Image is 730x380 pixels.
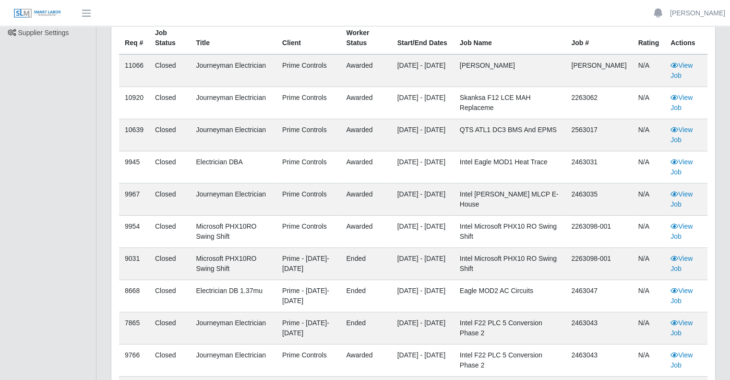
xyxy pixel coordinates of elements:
td: [DATE] - [DATE] [392,87,454,119]
th: Job # [565,22,632,55]
td: Closed [149,54,190,87]
td: 2463035 [565,184,632,216]
td: Closed [149,151,190,184]
td: awarded [340,184,391,216]
td: Closed [149,119,190,151]
td: 2463047 [565,280,632,312]
img: SLM Logo [13,8,61,19]
td: Microsoft PHX10RO Swing Shift [190,216,276,248]
td: Closed [149,312,190,344]
td: Journeyman Electrician [190,54,276,87]
td: awarded [340,151,391,184]
td: awarded [340,119,391,151]
td: [DATE] - [DATE] [392,151,454,184]
td: awarded [340,216,391,248]
td: Prime Controls [276,151,340,184]
th: Client [276,22,340,55]
td: Prime Controls [276,216,340,248]
a: View Job [670,222,693,240]
td: Closed [149,248,190,280]
td: Electrician DBA [190,151,276,184]
th: Job Name [454,22,566,55]
td: Closed [149,280,190,312]
td: 7865 [119,312,149,344]
a: View Job [670,126,693,144]
td: Prime Controls [276,344,340,377]
a: View Job [670,319,693,337]
td: Intel Microsoft PHX10 RO Swing Shift [454,216,566,248]
td: Closed [149,87,190,119]
td: Intel F22 PLC 5 Conversion Phase 2 [454,312,566,344]
td: 2563017 [565,119,632,151]
td: Closed [149,184,190,216]
td: 10639 [119,119,149,151]
td: QTS ATL1 DC3 BMS and EPMS [454,119,566,151]
td: ended [340,280,391,312]
th: Rating [632,22,665,55]
td: 2263098-001 [565,216,632,248]
a: View Job [670,61,693,79]
td: [DATE] - [DATE] [392,184,454,216]
td: N/A [632,151,665,184]
th: Actions [665,22,707,55]
th: Start/End Dates [392,22,454,55]
td: [DATE] - [DATE] [392,248,454,280]
a: View Job [670,94,693,111]
th: Worker Status [340,22,391,55]
td: N/A [632,54,665,87]
a: View Job [670,255,693,272]
td: Electrician DB 1.37mu [190,280,276,312]
td: N/A [632,184,665,216]
td: Closed [149,216,190,248]
td: 2463043 [565,312,632,344]
td: N/A [632,280,665,312]
a: View Job [670,287,693,305]
td: 2463043 [565,344,632,377]
span: Supplier Settings [18,29,69,37]
td: Microsoft PHX10RO Swing Shift [190,248,276,280]
td: awarded [340,54,391,87]
td: [DATE] - [DATE] [392,216,454,248]
td: 2263098-001 [565,248,632,280]
td: Eagle MOD2 AC Circuits [454,280,566,312]
th: Title [190,22,276,55]
td: Closed [149,344,190,377]
td: Skanksa F12 LCE MAH Replaceme [454,87,566,119]
td: Journeyman Electrician [190,344,276,377]
td: Journeyman Electrician [190,312,276,344]
td: 2263062 [565,87,632,119]
td: N/A [632,87,665,119]
td: Journeyman Electrician [190,119,276,151]
td: awarded [340,87,391,119]
td: N/A [632,312,665,344]
a: [PERSON_NAME] [670,8,725,18]
td: N/A [632,216,665,248]
td: Journeyman Electrician [190,184,276,216]
td: N/A [632,248,665,280]
td: awarded [340,344,391,377]
a: View Job [670,158,693,176]
td: 9031 [119,248,149,280]
td: Prime Controls [276,54,340,87]
td: Intel Microsoft PHX10 RO Swing Shift [454,248,566,280]
td: Prime - [DATE]-[DATE] [276,248,340,280]
td: Intel [PERSON_NAME] MLCP E-House [454,184,566,216]
a: View Job [670,190,693,208]
td: N/A [632,119,665,151]
td: Intel F22 PLC 5 Conversion Phase 2 [454,344,566,377]
td: [PERSON_NAME] [454,54,566,87]
td: [DATE] - [DATE] [392,119,454,151]
td: Prime - [DATE]-[DATE] [276,280,340,312]
td: [DATE] - [DATE] [392,54,454,87]
td: ended [340,312,391,344]
th: Req # [119,22,149,55]
td: 8668 [119,280,149,312]
td: [DATE] - [DATE] [392,312,454,344]
td: 2463031 [565,151,632,184]
td: Journeyman Electrician [190,87,276,119]
td: 11066 [119,54,149,87]
td: Prime Controls [276,184,340,216]
td: 9954 [119,216,149,248]
td: 9766 [119,344,149,377]
td: [DATE] - [DATE] [392,344,454,377]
